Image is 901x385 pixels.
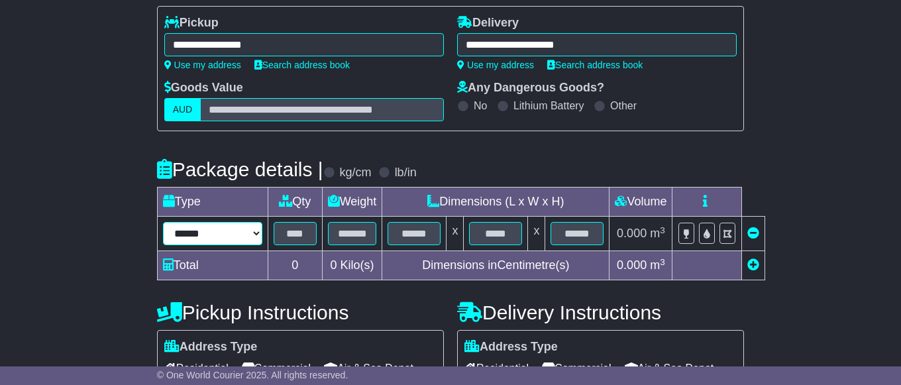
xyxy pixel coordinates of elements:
h4: Package details | [157,158,323,180]
span: 0 [331,258,337,272]
label: Pickup [164,16,219,30]
label: AUD [164,98,201,121]
label: lb/in [395,166,417,180]
td: Type [157,188,268,217]
label: Address Type [164,340,258,355]
label: Lithium Battery [513,99,584,112]
span: m [650,227,665,240]
label: Goods Value [164,81,243,95]
span: © One World Courier 2025. All rights reserved. [157,370,348,380]
a: Search address book [547,60,643,70]
td: Dimensions (L x W x H) [382,188,609,217]
span: Residential [164,358,229,378]
span: 0.000 [617,258,647,272]
a: Search address book [254,60,350,70]
td: x [528,217,545,251]
label: No [474,99,487,112]
span: Air & Sea Depot [324,358,413,378]
td: x [447,217,464,251]
td: 0 [268,251,322,280]
label: Any Dangerous Goods? [457,81,604,95]
a: Use my address [164,60,241,70]
td: Total [157,251,268,280]
span: m [650,258,665,272]
td: Qty [268,188,322,217]
span: 0.000 [617,227,647,240]
label: Address Type [464,340,558,355]
a: Use my address [457,60,534,70]
label: kg/cm [340,166,372,180]
a: Add new item [747,258,759,272]
td: Dimensions in Centimetre(s) [382,251,609,280]
td: Volume [609,188,672,217]
a: Remove this item [747,227,759,240]
sup: 3 [660,257,665,267]
span: Residential [464,358,529,378]
span: Commercial [542,358,611,378]
td: Weight [322,188,382,217]
sup: 3 [660,225,665,235]
span: Commercial [242,358,311,378]
span: Air & Sea Depot [625,358,714,378]
h4: Delivery Instructions [457,302,744,323]
h4: Pickup Instructions [157,302,444,323]
label: Other [610,99,637,112]
td: Kilo(s) [322,251,382,280]
label: Delivery [457,16,519,30]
